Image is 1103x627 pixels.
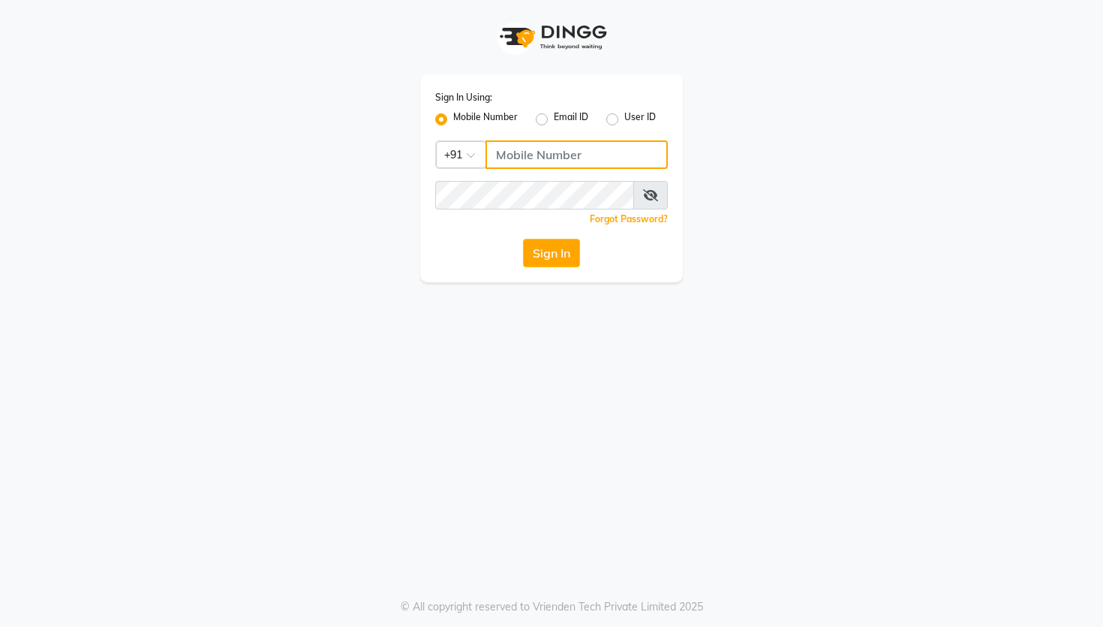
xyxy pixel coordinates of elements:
[485,140,668,169] input: Username
[554,110,588,128] label: Email ID
[435,91,492,104] label: Sign In Using:
[624,110,656,128] label: User ID
[491,15,612,59] img: logo1.svg
[523,239,580,267] button: Sign In
[453,110,518,128] label: Mobile Number
[435,181,634,210] input: Username
[590,213,668,225] a: Forgot Password?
